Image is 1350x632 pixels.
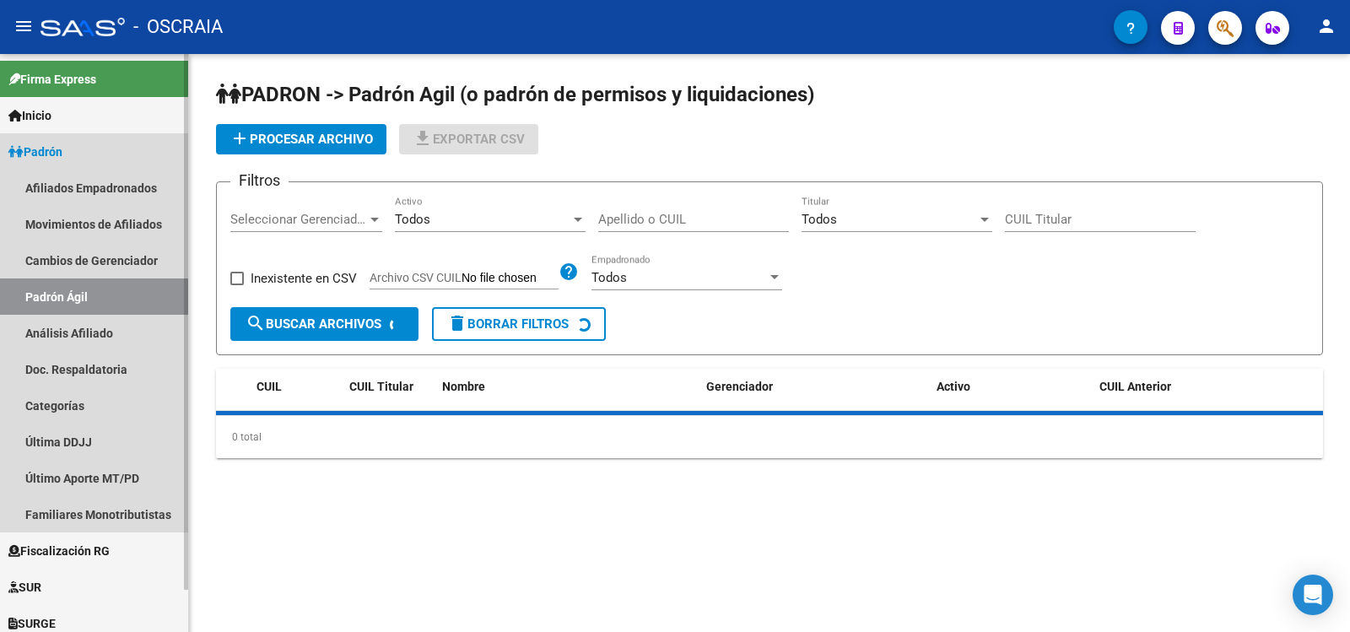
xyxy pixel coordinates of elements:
span: Gerenciador [706,380,773,393]
button: Procesar archivo [216,124,386,154]
mat-icon: menu [13,16,34,36]
span: Exportar CSV [413,132,525,147]
datatable-header-cell: Activo [930,369,1093,405]
mat-icon: file_download [413,128,433,149]
span: PADRON -> Padrón Agil (o padrón de permisos y liquidaciones) [216,83,814,106]
span: Firma Express [8,70,96,89]
span: Procesar archivo [229,132,373,147]
span: Fiscalización RG [8,542,110,560]
datatable-header-cell: Gerenciador [699,369,930,405]
span: CUIL Anterior [1099,380,1171,393]
span: Borrar Filtros [447,316,569,332]
div: Open Intercom Messenger [1293,575,1333,615]
datatable-header-cell: Nombre [435,369,699,405]
div: 0 total [216,416,1323,458]
span: Buscar Archivos [246,316,381,332]
span: Archivo CSV CUIL [370,271,462,284]
button: Exportar CSV [399,124,538,154]
span: Todos [591,270,627,285]
span: Seleccionar Gerenciador [230,212,367,227]
button: Buscar Archivos [230,307,418,341]
span: SUR [8,578,41,597]
span: - OSCRAIA [133,8,223,46]
span: Inexistente en CSV [251,268,357,289]
mat-icon: add [229,128,250,149]
datatable-header-cell: CUIL Titular [343,369,435,405]
span: Inicio [8,106,51,125]
input: Archivo CSV CUIL [462,271,559,286]
span: CUIL [256,380,282,393]
datatable-header-cell: CUIL [250,369,343,405]
span: Todos [395,212,430,227]
span: Activo [937,380,970,393]
mat-icon: person [1316,16,1336,36]
span: Nombre [442,380,485,393]
datatable-header-cell: CUIL Anterior [1093,369,1323,405]
span: Padrón [8,143,62,161]
span: CUIL Titular [349,380,413,393]
mat-icon: delete [447,313,467,333]
h3: Filtros [230,169,289,192]
mat-icon: help [559,262,579,282]
button: Borrar Filtros [432,307,606,341]
span: Todos [802,212,837,227]
mat-icon: search [246,313,266,333]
